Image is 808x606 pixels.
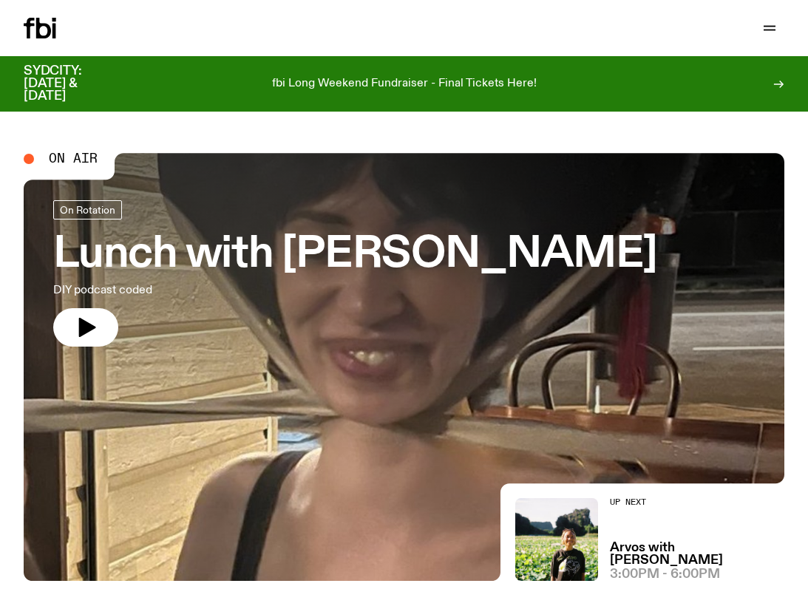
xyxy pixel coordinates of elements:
[53,282,432,299] p: DIY podcast coded
[610,568,720,581] span: 3:00pm - 6:00pm
[53,234,657,276] h3: Lunch with [PERSON_NAME]
[53,200,122,219] a: On Rotation
[515,498,598,581] img: Bri is smiling and wearing a black t-shirt. She is standing in front of a lush, green field. Ther...
[272,78,537,91] p: fbi Long Weekend Fundraiser - Final Tickets Here!
[24,65,118,103] h3: SYDCITY: [DATE] & [DATE]
[610,542,784,567] a: Arvos with [PERSON_NAME]
[610,498,784,506] h2: Up Next
[60,205,115,216] span: On Rotation
[49,152,98,166] span: On Air
[53,200,657,347] a: Lunch with [PERSON_NAME]DIY podcast coded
